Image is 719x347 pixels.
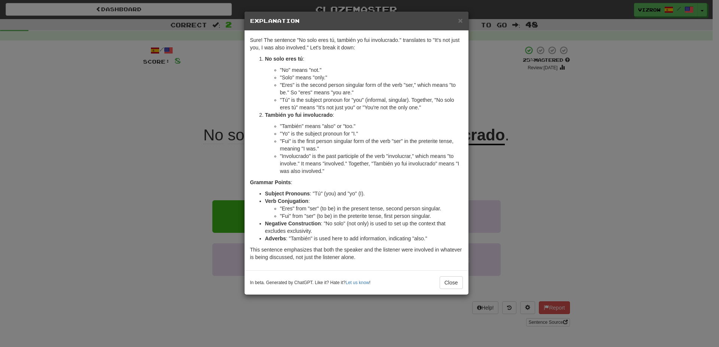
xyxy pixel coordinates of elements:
[265,220,463,235] li: : "No solo" (not only) is used to set up the context that excludes exclusivity.
[280,212,463,220] li: "Fui" from "ser" (to be) in the preterite tense, first person singular.
[265,191,310,197] strong: Subject Pronouns
[250,179,291,185] strong: Grammar Points
[250,246,463,261] p: This sentence emphasizes that both the speaker and the listener were involved in whatever is bein...
[458,16,462,25] span: ×
[250,280,371,286] small: In beta. Generated by ChatGPT. Like it? Hate it? !
[440,276,463,289] button: Close
[280,122,463,130] li: "También" means "also" or "too."
[265,55,463,63] p: :
[265,112,333,118] strong: También yo fui involucrado
[280,205,463,212] li: "Eres" from "ser" (to be) in the present tense, second person singular.
[265,111,463,119] p: :
[280,81,463,96] li: "Eres" is the second person singular form of the verb "ser," which means "to be." So "eres" means...
[458,16,462,24] button: Close
[280,96,463,111] li: "Tú" is the subject pronoun for "you" (informal, singular). Together, "No solo eres tú" means "It...
[280,66,463,74] li: "No" means "not."
[250,36,463,51] p: Sure! The sentence "No solo eres tú, también yo fui involucrado." translates to "It's not just yo...
[265,235,286,241] strong: Adverbs
[280,74,463,81] li: "Solo" means "only."
[265,220,321,226] strong: Negative Construction
[265,197,463,220] li: :
[250,17,463,25] h5: Explanation
[280,137,463,152] li: "Fui" is the first person singular form of the verb "ser" in the preterite tense, meaning "I was."
[250,179,463,186] p: :
[265,198,309,204] strong: Verb Conjugation
[265,235,463,242] li: : "También" is used here to add information, indicating "also."
[280,152,463,175] li: "Involucrado" is the past participle of the verb "involucrar," which means "to involve." It means...
[265,56,303,62] strong: No solo eres tú
[280,130,463,137] li: "Yo" is the subject pronoun for "I."
[265,190,463,197] li: : "Tú" (you) and "yo" (I).
[346,280,369,285] a: Let us know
